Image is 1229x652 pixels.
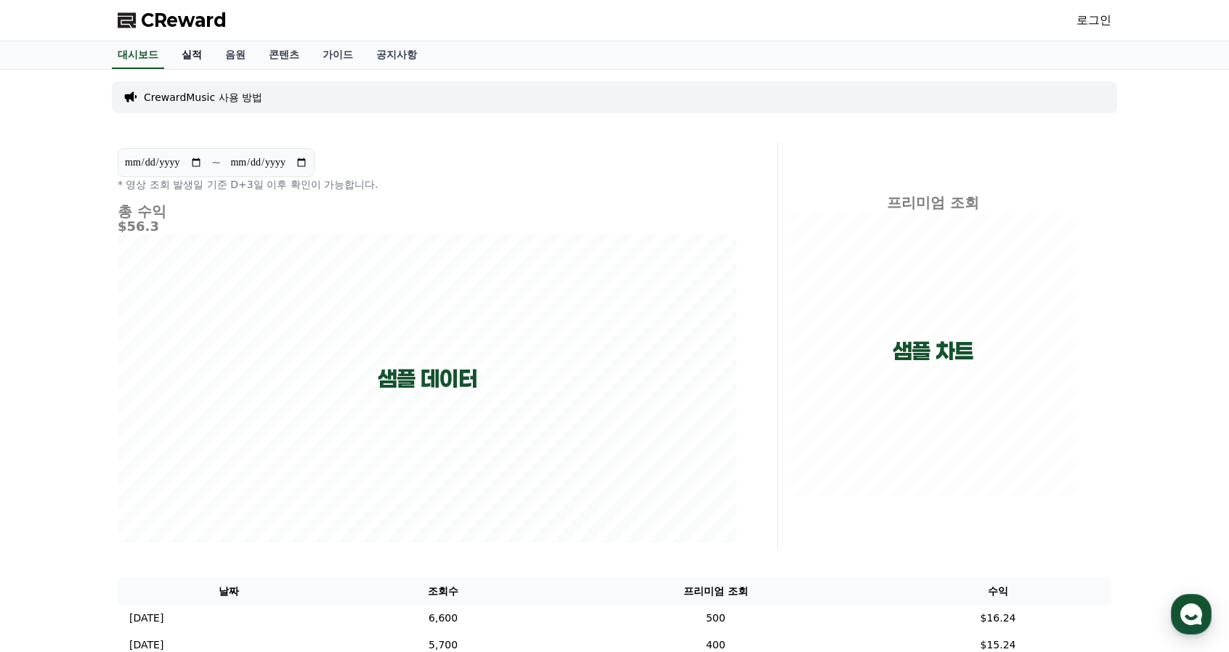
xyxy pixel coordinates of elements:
[118,203,737,219] h4: 총 수익
[885,578,1111,605] th: 수익
[133,483,150,494] span: 대화
[118,219,737,234] h5: $56.3
[885,605,1111,632] td: $16.24
[893,338,973,364] p: 샘플 차트
[340,578,547,605] th: 조회수
[118,177,737,192] p: * 영상 조회 발생일 기준 D+3일 이후 확인이 가능합니다.
[224,482,242,494] span: 설정
[144,90,262,105] a: CrewardMusic 사용 방법
[46,482,54,494] span: 홈
[214,41,257,69] a: 음원
[378,366,477,392] p: 샘플 데이터
[170,41,214,69] a: 실적
[1076,12,1111,29] a: 로그인
[96,460,187,497] a: 대화
[118,9,227,32] a: CReward
[112,41,164,69] a: 대시보드
[340,605,547,632] td: 6,600
[118,578,340,605] th: 날짜
[187,460,279,497] a: 설정
[311,41,365,69] a: 가이드
[141,9,227,32] span: CReward
[547,605,885,632] td: 500
[365,41,429,69] a: 공지사항
[257,41,311,69] a: 콘텐츠
[790,195,1076,211] h4: 프리미엄 조회
[211,154,221,171] p: ~
[547,578,885,605] th: 프리미엄 조회
[129,611,163,626] p: [DATE]
[4,460,96,497] a: 홈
